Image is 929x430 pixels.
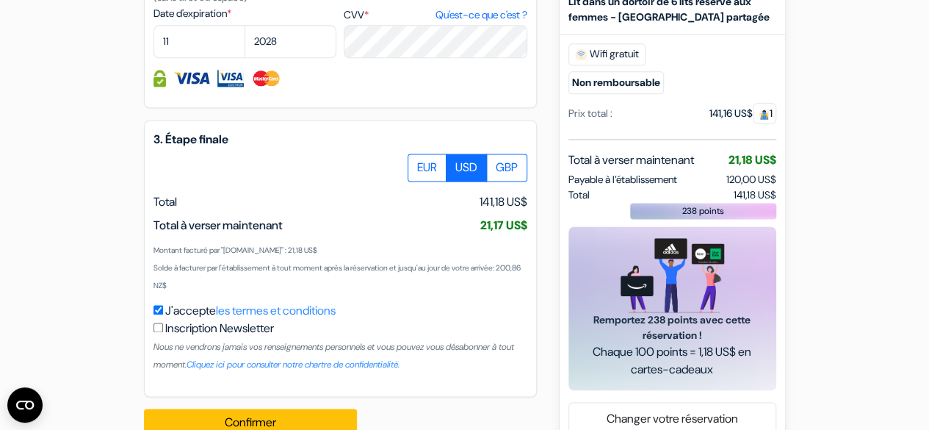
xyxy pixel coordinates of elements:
[153,70,166,87] img: Information de carte de crédit entièrement encryptée et sécurisée
[568,187,590,203] span: Total
[586,312,759,343] span: Remportez 238 points avec cette réservation !
[153,132,527,146] h5: 3. Étape finale
[344,7,527,23] label: CVV
[187,359,400,370] a: Cliquez ici pour consulter notre chartre de confidentialité.
[153,341,514,370] small: Nous ne vendrons jamais vos renseignements personnels et vous pouvez vous désabonner à tout moment.
[173,70,210,87] img: Visa
[709,106,776,121] div: 141,16 US$
[165,320,274,337] label: Inscription Newsletter
[726,173,776,186] span: 120,00 US$
[165,302,336,320] label: J'accepte
[568,172,677,187] span: Payable à l’établissement
[408,154,447,182] label: EUR
[480,193,527,211] span: 141,18 US$
[682,204,724,218] span: 238 points
[734,187,776,203] span: 141,18 US$
[7,387,43,423] button: Ouvrir le widget CMP
[153,6,336,21] label: Date d'expiration
[217,70,244,87] img: Visa Electron
[486,154,527,182] label: GBP
[753,103,776,123] span: 1
[153,218,283,233] span: Total à verser maintenant
[759,109,770,120] img: guest.svg
[153,194,177,209] span: Total
[153,263,521,290] small: Solde à facturer par l'établissement à tout moment après la réservation et jusqu'au jour de votre...
[435,7,527,23] a: Qu'est-ce que c'est ?
[729,152,776,168] span: 21,18 US$
[408,154,527,182] div: Basic radio toggle button group
[621,238,724,312] img: gift_card_hero_new.png
[216,303,336,318] a: les termes et conditions
[575,49,587,60] img: free_wifi.svg
[568,106,612,121] div: Prix total :
[480,218,527,233] span: 21,17 US$
[446,154,487,182] label: USD
[586,343,759,379] span: Chaque 100 points = 1,18 US$ en cartes-cadeaux
[251,70,281,87] img: Master Card
[568,71,664,94] small: Non remboursable
[568,151,694,169] span: Total à verser maintenant
[153,246,317,255] small: Montant facturé par "[DOMAIN_NAME]" : 21,18 US$
[568,43,646,65] span: Wifi gratuit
